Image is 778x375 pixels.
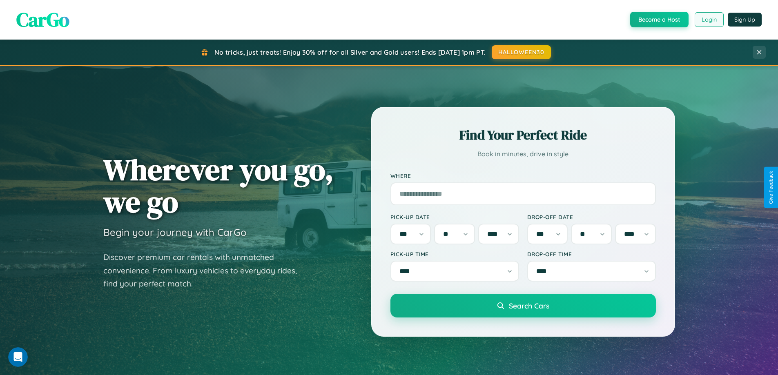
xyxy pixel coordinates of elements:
[214,48,486,56] span: No tricks, just treats! Enjoy 30% off for all Silver and Gold users! Ends [DATE] 1pm PT.
[492,45,551,59] button: HALLOWEEN30
[390,172,656,179] label: Where
[630,12,689,27] button: Become a Host
[8,347,28,367] iframe: Intercom live chat
[509,301,549,310] span: Search Cars
[103,226,247,238] h3: Begin your journey with CarGo
[390,213,519,220] label: Pick-up Date
[768,171,774,204] div: Give Feedback
[527,213,656,220] label: Drop-off Date
[103,251,308,291] p: Discover premium car rentals with unmatched convenience. From luxury vehicles to everyday rides, ...
[527,251,656,257] label: Drop-off Time
[390,126,656,144] h2: Find Your Perfect Ride
[390,294,656,317] button: Search Cars
[390,251,519,257] label: Pick-up Time
[695,12,724,27] button: Login
[390,148,656,160] p: Book in minutes, drive in style
[728,13,762,27] button: Sign Up
[16,6,69,33] span: CarGo
[103,153,334,218] h1: Wherever you go, we go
